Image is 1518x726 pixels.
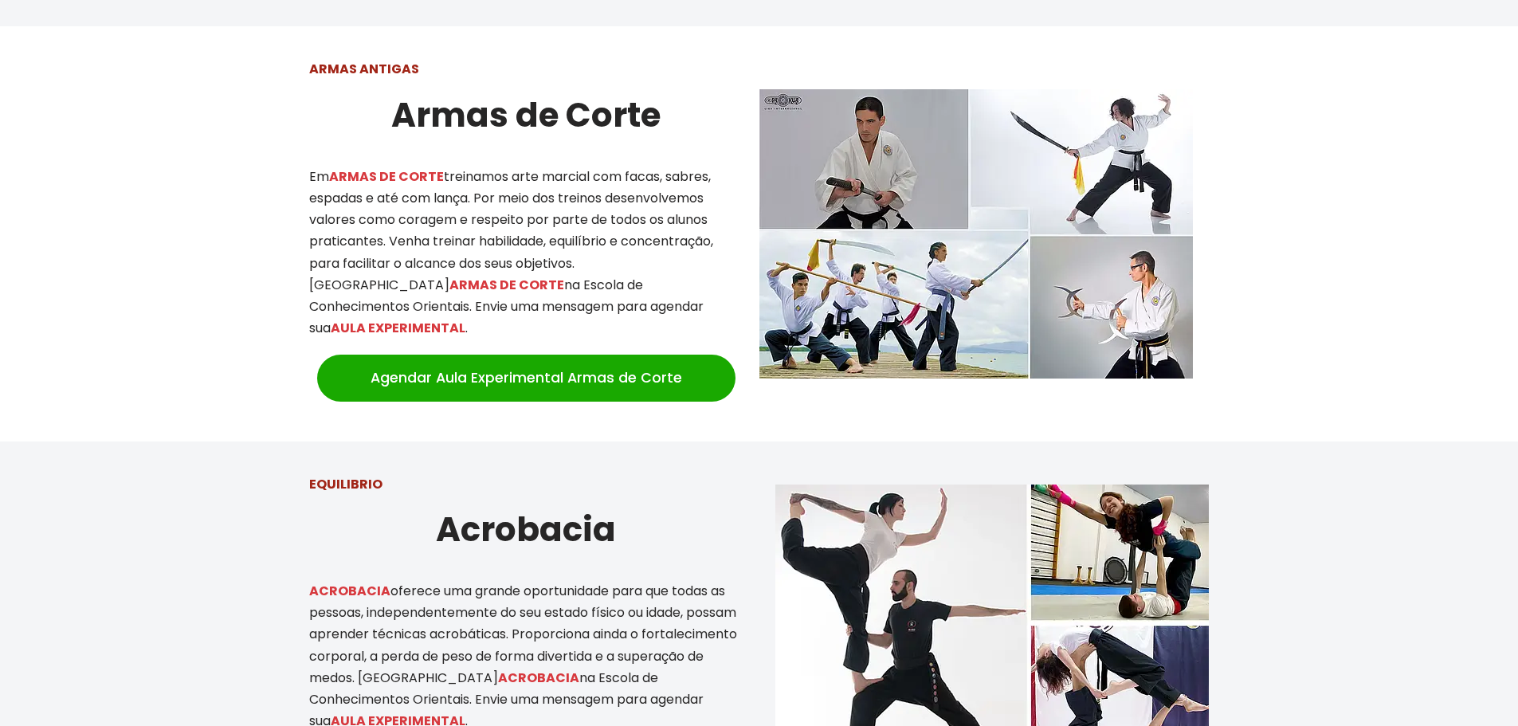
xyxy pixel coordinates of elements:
[498,669,579,687] mark: ACROBACIA
[436,506,616,553] strong: Acrobacia
[317,355,735,401] a: Agendar Aula Experimental Armas de Corte
[331,319,465,337] mark: AULA EXPERIMENTAL
[329,167,444,186] mark: ARMAS DE CORTE
[449,276,564,294] mark: ARMAS DE CORTE
[309,60,419,78] strong: ARMAS ANTIGAS
[309,475,382,493] strong: EQUILIBRIO
[391,92,661,139] strong: Armas de Corte
[309,166,743,339] p: Em treinamos arte marcial com facas, sabres, espadas e até com lança. Por meio dos treinos desenv...
[309,582,390,600] mark: ACROBACIA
